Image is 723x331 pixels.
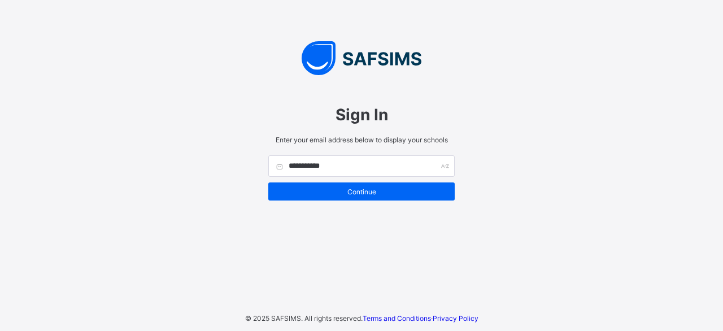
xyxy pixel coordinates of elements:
a: Privacy Policy [433,314,478,323]
span: Sign In [268,105,455,124]
img: SAFSIMS Logo [257,41,466,75]
span: Continue [277,188,446,196]
span: · [363,314,478,323]
span: Enter your email address below to display your schools [268,136,455,144]
a: Terms and Conditions [363,314,431,323]
span: © 2025 SAFSIMS. All rights reserved. [245,314,363,323]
